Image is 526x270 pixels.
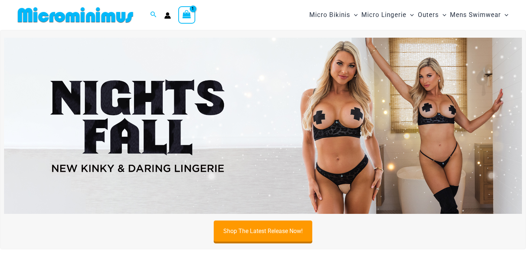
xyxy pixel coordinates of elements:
img: Night's Fall Silver Leopard Pack [4,38,522,214]
span: Outers [418,6,439,24]
nav: Site Navigation [306,3,511,27]
span: Micro Lingerie [361,6,406,24]
img: MM SHOP LOGO FLAT [15,7,136,23]
span: Menu Toggle [406,6,414,24]
a: Shop The Latest Release Now! [214,221,312,242]
a: Account icon link [164,12,171,19]
span: Menu Toggle [439,6,446,24]
a: Micro LingerieMenu ToggleMenu Toggle [360,4,416,26]
span: Menu Toggle [350,6,358,24]
span: Micro Bikinis [309,6,350,24]
a: Search icon link [150,10,157,20]
a: OutersMenu ToggleMenu Toggle [416,4,448,26]
a: Micro BikinisMenu ToggleMenu Toggle [307,4,360,26]
a: View Shopping Cart, 1 items [178,6,195,23]
span: Mens Swimwear [450,6,501,24]
span: Menu Toggle [501,6,508,24]
a: Mens SwimwearMenu ToggleMenu Toggle [448,4,510,26]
